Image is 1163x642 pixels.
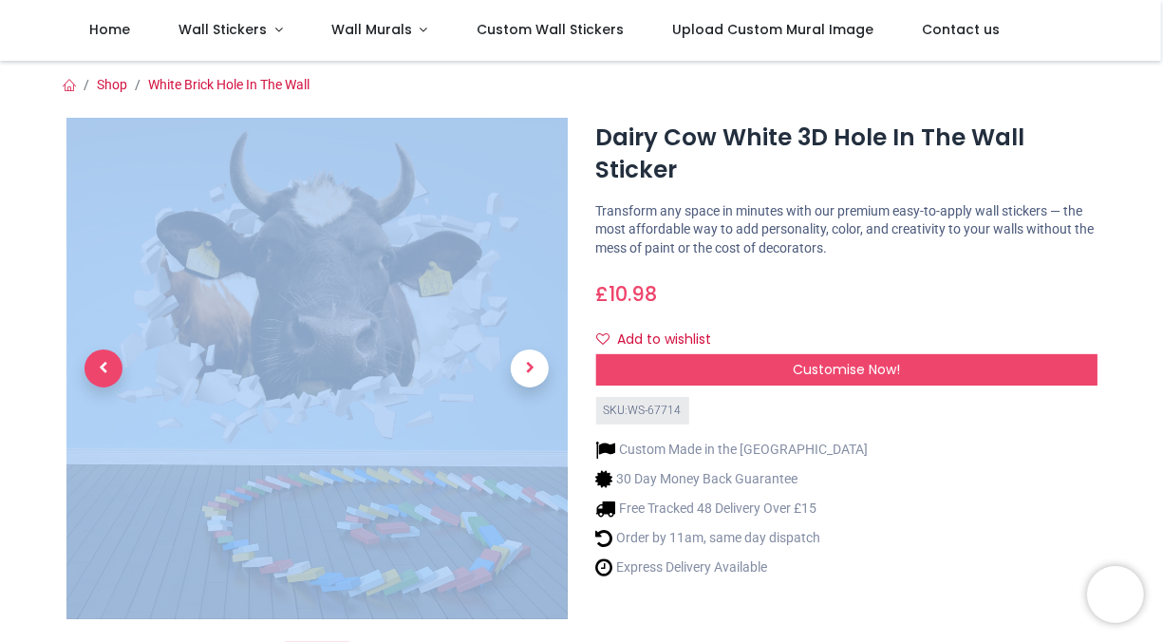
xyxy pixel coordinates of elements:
[84,349,122,387] span: Previous
[511,349,549,387] span: Next
[672,20,873,39] span: Upload Custom Mural Image
[596,122,1097,187] h1: Dairy Cow White 3D Hole In The Wall Sticker
[596,397,689,425] div: SKU: WS-67714
[596,324,728,356] button: Add to wishlistAdd to wishlist
[331,20,412,39] span: Wall Murals
[922,20,1000,39] span: Contact us
[596,202,1097,258] p: Transform any space in minutes with our premium easy-to-apply wall stickers — the most affordable...
[793,360,900,379] span: Customise Now!
[596,528,869,548] li: Order by 11am, same day dispatch
[66,118,568,619] img: WS-67714-02
[596,557,869,577] li: Express Delivery Available
[596,440,869,460] li: Custom Made in the [GEOGRAPHIC_DATA]
[596,280,658,308] span: £
[477,20,624,39] span: Custom Wall Stickers
[596,469,869,489] li: 30 Day Money Back Guarantee
[89,20,130,39] span: Home
[178,20,267,39] span: Wall Stickers
[98,77,128,92] a: Shop
[66,193,141,544] a: Previous
[492,193,567,544] a: Next
[1087,566,1144,623] iframe: Brevo live chat
[596,499,869,519] li: Free Tracked 48 Delivery Over £15
[610,280,658,308] span: 10.98
[597,332,610,346] i: Add to wishlist
[149,77,310,92] a: White Brick Hole In The Wall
